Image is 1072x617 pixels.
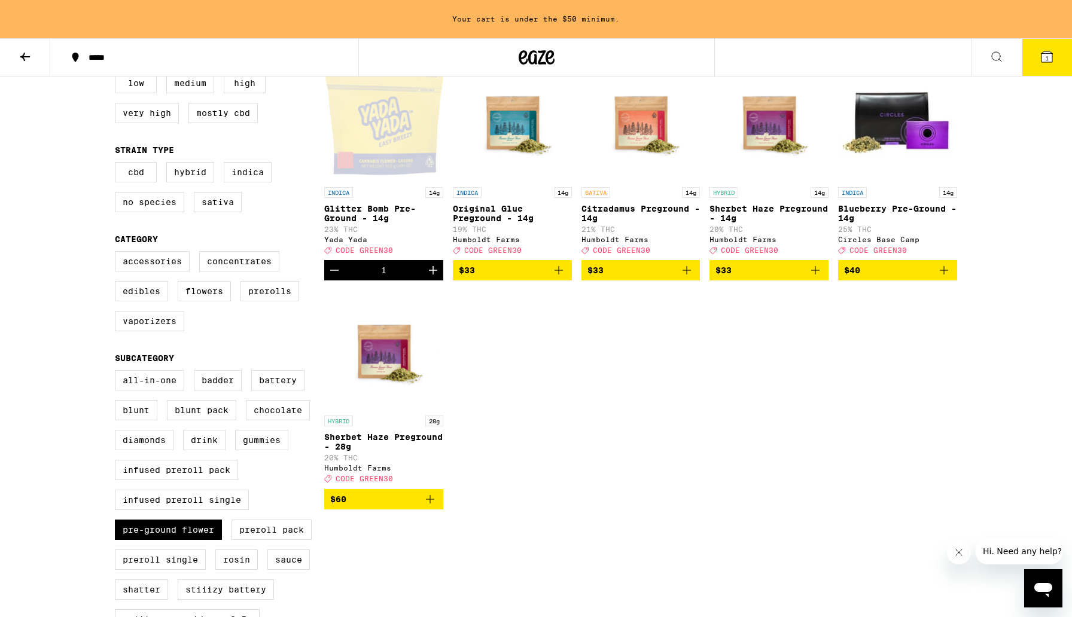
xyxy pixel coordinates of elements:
a: Open page for Glitter Bomb Pre-Ground - 14g from Yada Yada [324,62,443,260]
p: 19% THC [453,225,572,233]
div: Humboldt Farms [324,464,443,472]
div: Circles Base Camp [838,236,957,243]
a: Open page for Blueberry Pre-Ground - 14g from Circles Base Camp [838,62,957,260]
label: Sativa [194,192,242,212]
label: Hybrid [166,162,214,182]
label: Indica [224,162,272,182]
label: Drink [183,430,226,450]
legend: Strain Type [115,145,174,155]
iframe: Close message [947,540,971,564]
img: Humboldt Farms - Citradamus Preground - 14g [581,62,701,181]
p: 20% THC [324,454,443,462]
p: Blueberry Pre-Ground - 14g [838,204,957,223]
label: All-In-One [115,370,184,390]
button: Add to bag [324,489,443,509]
span: 1 [1045,54,1049,62]
p: Citradamus Preground - 14g [581,204,701,223]
label: STIIIZY Battery [178,579,274,600]
label: Shatter [115,579,168,600]
p: 25% THC [838,225,957,233]
label: Chocolate [246,400,310,420]
div: Humboldt Farms [581,236,701,243]
label: Accessories [115,251,190,271]
img: Humboldt Farms - Original Glue Preground - 14g [453,62,572,181]
p: Glitter Bomb Pre-Ground - 14g [324,204,443,223]
span: $33 [587,265,604,275]
p: 14g [425,187,443,198]
p: INDICA [324,187,353,198]
span: CODE GREEN30 [721,246,778,254]
iframe: Button to launch messaging window [1024,569,1062,607]
label: Low [115,73,157,93]
legend: Subcategory [115,353,174,363]
label: Infused Preroll Pack [115,460,238,480]
p: Original Glue Preground - 14g [453,204,572,223]
p: INDICA [453,187,482,198]
label: Medium [166,73,214,93]
label: Infused Preroll Single [115,490,249,510]
span: $60 [330,494,346,504]
img: Humboldt Farms - Sherbet Haze Preground - 28g [324,290,443,410]
p: Sherbet Haze Preground - 28g [324,432,443,451]
label: Preroll Single [115,549,206,570]
span: $40 [844,265,860,275]
label: Badder [194,370,242,390]
label: Battery [251,370,304,390]
label: Concentrates [199,251,279,271]
button: Add to bag [581,260,701,280]
p: SATIVA [581,187,610,198]
img: Circles Base Camp - Blueberry Pre-Ground - 14g [838,62,957,181]
label: Blunt [115,400,157,420]
label: Gummies [235,430,288,450]
p: HYBRID [709,187,738,198]
span: $33 [459,265,475,275]
p: 20% THC [709,225,829,233]
button: Add to bag [838,260,957,280]
p: 21% THC [581,225,701,233]
button: Increment [423,260,443,280]
p: HYBRID [324,416,353,426]
label: High [224,73,266,93]
span: CODE GREEN30 [336,475,393,483]
label: Very High [115,103,179,123]
span: $33 [715,265,732,275]
button: Decrement [324,260,345,280]
label: Blunt Pack [167,400,236,420]
button: 1 [1022,39,1072,76]
div: Humboldt Farms [453,236,572,243]
a: Open page for Sherbet Haze Preground - 28g from Humboldt Farms [324,290,443,488]
label: Preroll Pack [232,520,312,540]
img: Humboldt Farms - Sherbet Haze Preground - 14g [709,62,829,181]
a: Open page for Original Glue Preground - 14g from Humboldt Farms [453,62,572,260]
p: 14g [811,187,829,198]
a: Open page for Citradamus Preground - 14g from Humboldt Farms [581,62,701,260]
a: Open page for Sherbet Haze Preground - 14g from Humboldt Farms [709,62,829,260]
iframe: Message from company [976,538,1062,564]
label: Mostly CBD [188,103,258,123]
button: Add to bag [709,260,829,280]
div: Humboldt Farms [709,236,829,243]
label: Vaporizers [115,311,184,331]
span: CODE GREEN30 [593,246,650,254]
label: CBD [115,162,157,182]
p: 14g [554,187,572,198]
label: Sauce [267,549,310,570]
label: Pre-ground Flower [115,520,222,540]
span: CODE GREEN30 [336,246,393,254]
label: Flowers [178,281,231,301]
p: 28g [425,416,443,426]
p: INDICA [838,187,867,198]
p: 14g [682,187,700,198]
p: Sherbet Haze Preground - 14g [709,204,829,223]
legend: Category [115,234,158,244]
p: 23% THC [324,225,443,233]
div: Yada Yada [324,236,443,243]
label: Diamonds [115,430,173,450]
div: 1 [381,265,386,275]
label: No Species [115,192,184,212]
label: Rosin [215,549,258,570]
span: CODE GREEN30 [464,246,522,254]
label: Edibles [115,281,168,301]
button: Add to bag [453,260,572,280]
